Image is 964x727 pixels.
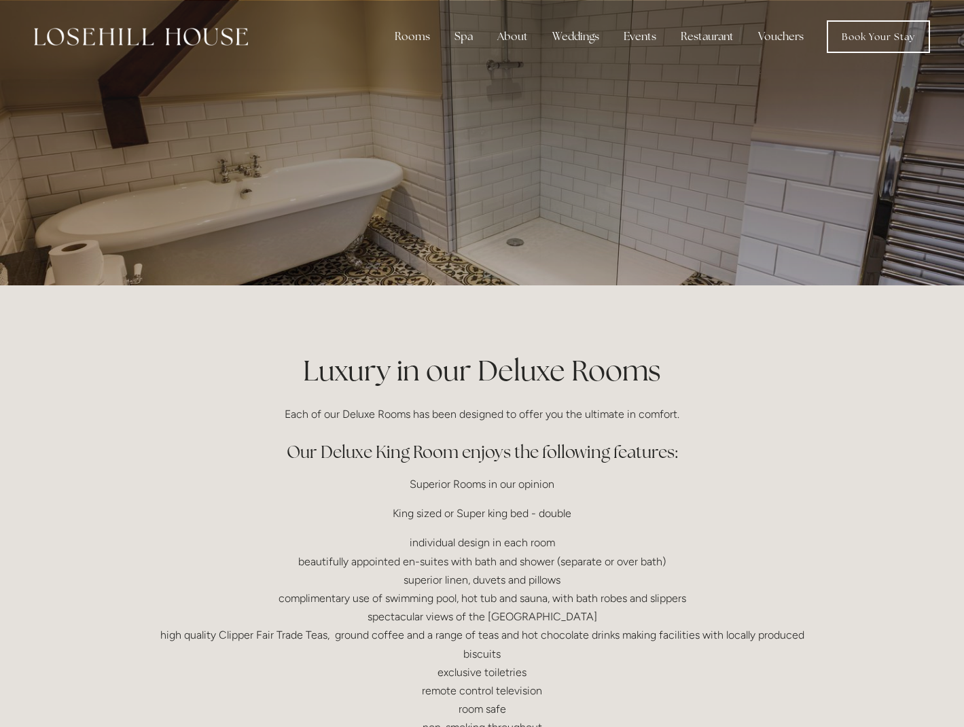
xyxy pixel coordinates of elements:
p: King sized or Super king bed - double [158,504,807,522]
div: Spa [444,23,484,50]
a: Vouchers [747,23,815,50]
a: Book Your Stay [827,20,930,53]
div: Events [613,23,667,50]
p: Each of our Deluxe Rooms has been designed to offer you the ultimate in comfort. [158,405,807,423]
p: Superior Rooms in our opinion [158,475,807,493]
div: Rooms [384,23,441,50]
img: Losehill House [34,28,248,46]
div: Restaurant [670,23,745,50]
div: Weddings [541,23,610,50]
div: About [486,23,539,50]
h2: Our Deluxe King Room enjoys the following features: [158,440,807,464]
h1: Luxury in our Deluxe Rooms [158,351,807,391]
